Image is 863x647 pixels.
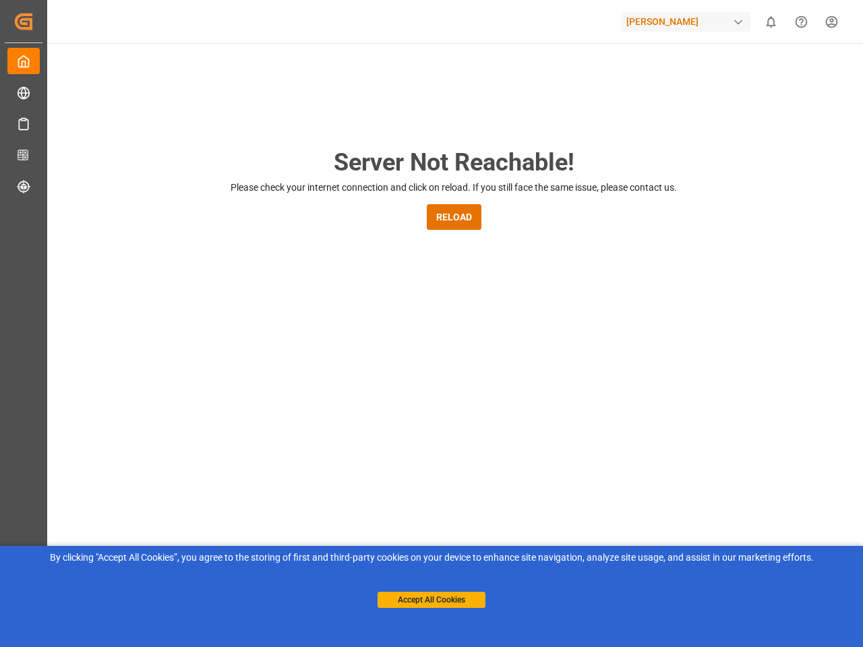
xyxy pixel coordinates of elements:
button: Accept All Cookies [378,592,485,608]
h2: Server Not Reachable! [334,144,574,181]
div: By clicking "Accept All Cookies”, you agree to the storing of first and third-party cookies on yo... [9,551,854,565]
p: Please check your internet connection and click on reload. If you still face the same issue, plea... [231,181,677,195]
div: [PERSON_NAME] [621,12,750,32]
button: show 0 new notifications [756,7,786,37]
button: Help Center [786,7,816,37]
button: RELOAD [427,204,481,230]
button: [PERSON_NAME] [621,9,756,34]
